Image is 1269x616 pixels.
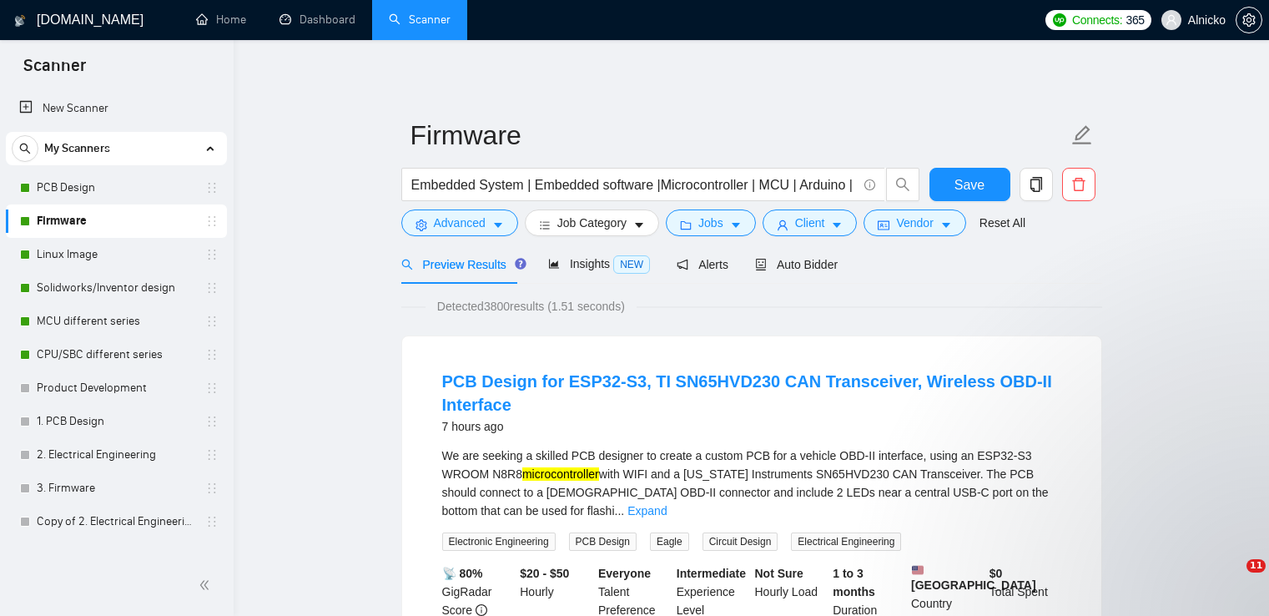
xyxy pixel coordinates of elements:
span: holder [205,315,219,328]
b: 1 to 3 months [833,567,875,598]
span: Alerts [677,258,728,271]
span: caret-down [633,219,645,231]
a: 3. Firmware [37,472,195,505]
span: Job Category [557,214,627,232]
span: ... [615,504,625,518]
button: userClientcaret-down [763,210,858,236]
button: Save [929,168,1010,201]
span: holder [205,515,219,528]
span: Preview Results [401,258,521,271]
span: holder [205,448,219,462]
span: holder [205,215,219,228]
span: setting [1236,13,1261,27]
span: Electrical Engineering [791,533,901,551]
span: Insights [548,257,650,270]
button: barsJob Categorycaret-down [525,210,659,236]
span: Connects: [1072,11,1122,29]
span: caret-down [492,219,504,231]
b: Everyone [598,567,651,580]
span: Jobs [698,214,723,232]
span: holder [205,415,219,428]
span: area-chart [548,258,560,270]
span: My Scanners [44,132,110,165]
span: edit [1071,124,1093,146]
span: user [777,219,788,231]
a: CPU/SBC different series [37,338,195,371]
span: caret-down [940,219,952,231]
button: setting [1236,7,1262,33]
div: We are seeking a skilled PCB designer to create a custom PCB for a vehicle OBD-II interface, usin... [442,447,1061,520]
button: search [886,168,919,201]
iframe: Intercom live chat [1212,559,1252,599]
span: caret-down [831,219,843,231]
span: Electronic Engineering [442,533,556,551]
span: holder [205,281,219,295]
span: holder [205,248,219,261]
span: Eagle [650,533,689,551]
a: Expand [627,504,667,518]
span: Save [954,174,984,195]
img: logo [14,8,26,34]
span: Circuit Design [702,533,778,551]
span: Advanced [434,214,486,232]
a: Solidworks/Inventor design [37,271,195,305]
span: holder [205,181,219,194]
span: 11 [1246,559,1266,573]
button: delete [1062,168,1095,201]
span: robot [755,259,767,270]
span: copy [1020,177,1052,192]
a: Firmware [37,204,195,238]
span: Detected 3800 results (1.51 seconds) [426,297,637,316]
li: My Scanners [6,132,227,538]
a: searchScanner [389,13,451,27]
span: double-left [199,577,215,593]
span: bars [539,219,551,231]
span: NEW [613,255,650,274]
span: Scanner [10,53,99,88]
a: 2. Electrical Engineering [37,438,195,472]
button: idcardVendorcaret-down [864,210,965,236]
span: setting [415,219,427,231]
b: 📡 80% [442,567,483,580]
span: holder [205,348,219,361]
div: Tooltip anchor [513,256,528,271]
span: search [13,143,38,154]
a: Product Development [37,371,195,405]
input: Scanner name... [410,114,1068,156]
a: PCB Design [37,171,195,204]
mark: microcontroller [522,467,599,481]
a: 1. PCB Design [37,405,195,438]
a: Linux Image [37,238,195,271]
a: Copy of 2. Electrical Engineering [37,505,195,538]
span: folder [680,219,692,231]
button: settingAdvancedcaret-down [401,210,518,236]
span: user [1166,14,1177,26]
span: 365 [1125,11,1144,29]
span: info-circle [476,604,487,616]
a: homeHome [196,13,246,27]
button: search [12,135,38,162]
b: Not Sure [755,567,803,580]
span: idcard [878,219,889,231]
b: $ 0 [990,567,1003,580]
button: copy [1020,168,1053,201]
span: info-circle [864,179,875,190]
span: Vendor [896,214,933,232]
button: folderJobscaret-down [666,210,756,236]
img: 🇺🇸 [912,564,924,576]
span: holder [205,482,219,495]
a: PCB Design for ESP32-S3, TI SN65HVD230 CAN Transceiver, Wireless OBD-II Interface [442,372,1052,414]
a: MCU different series [37,305,195,338]
b: $20 - $50 [520,567,569,580]
input: Search Freelance Jobs... [411,174,857,195]
img: upwork-logo.png [1053,13,1066,27]
b: [GEOGRAPHIC_DATA] [911,564,1036,592]
span: PCB Design [569,533,637,551]
a: Reset All [979,214,1025,232]
a: setting [1236,13,1262,27]
span: notification [677,259,688,270]
b: Intermediate [677,567,746,580]
span: Auto Bidder [755,258,838,271]
span: delete [1063,177,1095,192]
span: holder [205,381,219,395]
